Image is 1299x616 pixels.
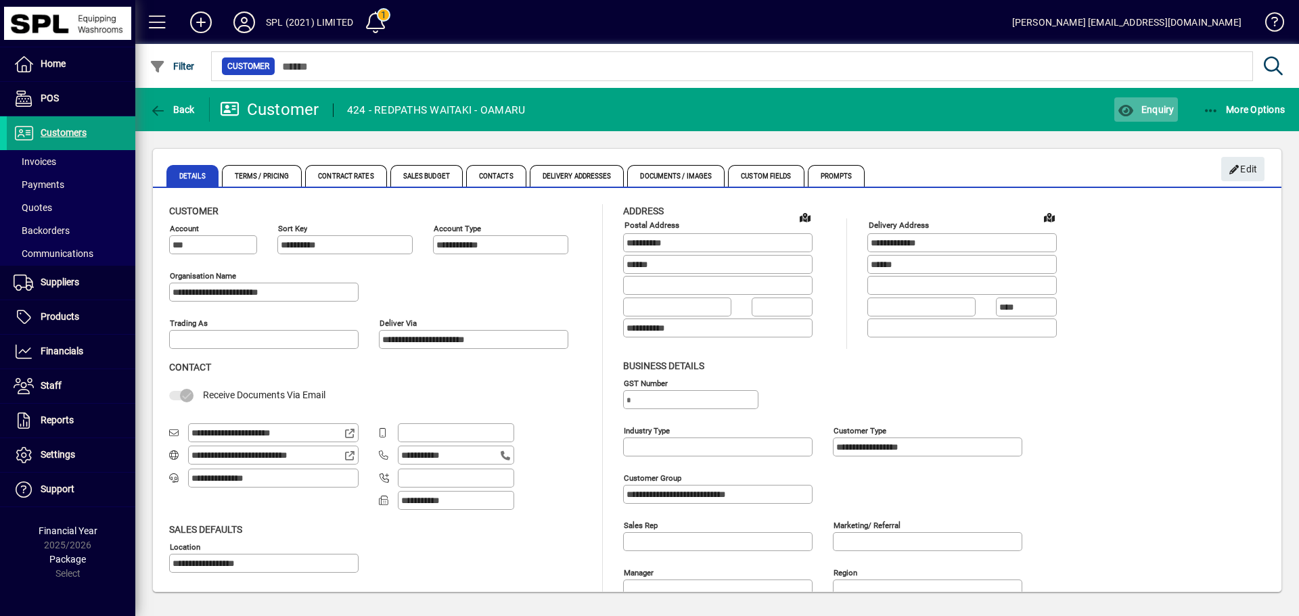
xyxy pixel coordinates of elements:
[305,165,386,187] span: Contract Rates
[41,58,66,69] span: Home
[220,99,319,120] div: Customer
[14,248,93,259] span: Communications
[7,335,135,369] a: Financials
[41,346,83,356] span: Financials
[7,369,135,403] a: Staff
[434,224,481,233] mat-label: Account Type
[150,104,195,115] span: Back
[390,165,463,187] span: Sales Budget
[7,404,135,437] a: Reports
[1114,97,1177,122] button: Enquiry
[1255,3,1282,47] a: Knowledge Base
[466,165,526,187] span: Contacts
[169,524,242,535] span: Sales defaults
[41,380,62,391] span: Staff
[49,554,86,565] span: Package
[7,438,135,472] a: Settings
[1012,11,1241,33] div: [PERSON_NAME] [EMAIL_ADDRESS][DOMAIN_NAME]
[627,165,725,187] span: Documents / Images
[14,202,52,213] span: Quotes
[530,165,624,187] span: Delivery Addresses
[624,473,681,482] mat-label: Customer group
[728,165,804,187] span: Custom Fields
[41,277,79,287] span: Suppliers
[808,165,865,187] span: Prompts
[7,242,135,265] a: Communications
[14,179,64,190] span: Payments
[14,156,56,167] span: Invoices
[41,449,75,460] span: Settings
[7,150,135,173] a: Invoices
[624,425,670,435] mat-label: Industry type
[39,525,97,536] span: Financial Year
[41,414,74,425] span: Reports
[1221,157,1264,181] button: Edit
[380,318,417,328] mat-label: Deliver via
[41,93,59,103] span: POS
[7,300,135,334] a: Products
[222,165,302,187] span: Terms / Pricing
[170,271,236,281] mat-label: Organisation name
[266,11,353,33] div: SPL (2021) LIMITED
[1203,104,1285,115] span: More Options
[146,54,198,78] button: Filter
[170,542,200,551] mat-label: Location
[278,224,307,233] mat-label: Sort key
[1229,158,1258,181] span: Edit
[223,10,266,34] button: Profile
[624,567,654,577] mat-label: Manager
[150,61,195,72] span: Filter
[1039,206,1060,228] a: View on map
[169,362,211,373] span: Contact
[41,127,87,138] span: Customers
[166,165,219,187] span: Details
[135,97,210,122] app-page-header-button: Back
[179,10,223,34] button: Add
[7,219,135,242] a: Backorders
[1200,97,1289,122] button: More Options
[7,82,135,116] a: POS
[7,266,135,300] a: Suppliers
[7,47,135,81] a: Home
[14,225,70,236] span: Backorders
[794,206,816,228] a: View on map
[1118,104,1174,115] span: Enquiry
[623,206,664,216] span: Address
[7,196,135,219] a: Quotes
[624,378,668,387] mat-label: GST Number
[834,425,886,435] mat-label: Customer type
[170,224,199,233] mat-label: Account
[347,99,526,121] div: 424 - REDPATHS WAITAKI - OAMARU
[146,97,198,122] button: Back
[624,520,658,529] mat-label: Sales rep
[834,520,901,529] mat-label: Marketing/ Referral
[227,60,269,73] span: Customer
[41,311,79,322] span: Products
[203,389,325,400] span: Receive Documents Via Email
[169,206,219,216] span: Customer
[834,567,857,577] mat-label: Region
[7,473,135,506] a: Support
[170,318,208,328] mat-label: Trading as
[7,173,135,196] a: Payments
[623,360,704,371] span: Business details
[41,483,74,494] span: Support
